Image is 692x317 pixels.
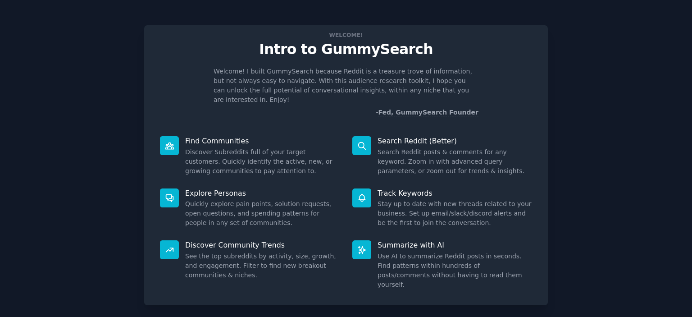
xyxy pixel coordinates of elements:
[378,240,532,250] p: Summarize with AI
[185,136,340,146] p: Find Communities
[154,41,538,57] p: Intro to GummySearch
[185,199,340,228] dd: Quickly explore pain points, solution requests, open questions, and spending patterns for people ...
[378,109,478,116] a: Fed, GummySearch Founder
[378,199,532,228] dd: Stay up to date with new threads related to your business. Set up email/slack/discord alerts and ...
[214,67,478,105] p: Welcome! I built GummySearch because Reddit is a treasure trove of information, but not always ea...
[378,252,532,289] dd: Use AI to summarize Reddit posts in seconds. Find patterns within hundreds of posts/comments with...
[328,30,364,40] span: Welcome!
[378,188,532,198] p: Track Keywords
[378,136,532,146] p: Search Reddit (Better)
[376,108,478,117] div: -
[185,240,340,250] p: Discover Community Trends
[378,147,532,176] dd: Search Reddit posts & comments for any keyword. Zoom in with advanced query parameters, or zoom o...
[185,252,340,280] dd: See the top subreddits by activity, size, growth, and engagement. Filter to find new breakout com...
[185,188,340,198] p: Explore Personas
[185,147,340,176] dd: Discover Subreddits full of your target customers. Quickly identify the active, new, or growing c...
